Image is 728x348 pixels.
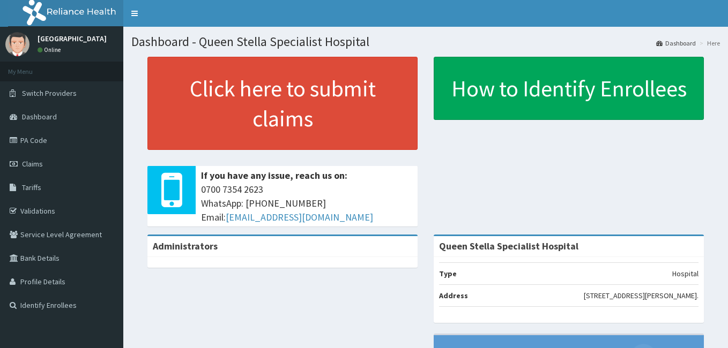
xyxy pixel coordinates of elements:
[22,112,57,122] span: Dashboard
[439,291,468,300] b: Address
[226,211,373,223] a: [EMAIL_ADDRESS][DOMAIN_NAME]
[131,35,720,49] h1: Dashboard - Queen Stella Specialist Hospital
[22,183,41,192] span: Tariffs
[38,46,63,54] a: Online
[147,57,418,150] a: Click here to submit claims
[22,88,77,98] span: Switch Providers
[22,159,43,169] span: Claims
[439,240,578,252] strong: Queen Stella Specialist Hospital
[697,39,720,48] li: Here
[201,169,347,181] b: If you have any issue, reach us on:
[5,32,29,56] img: User Image
[439,269,457,278] b: Type
[201,183,412,224] span: 0700 7354 2623 WhatsApp: [PHONE_NUMBER] Email:
[153,240,218,252] b: Administrators
[38,35,107,42] p: [GEOGRAPHIC_DATA]
[434,57,704,120] a: How to Identify Enrollees
[672,268,699,279] p: Hospital
[656,39,696,48] a: Dashboard
[584,290,699,301] p: [STREET_ADDRESS][PERSON_NAME].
